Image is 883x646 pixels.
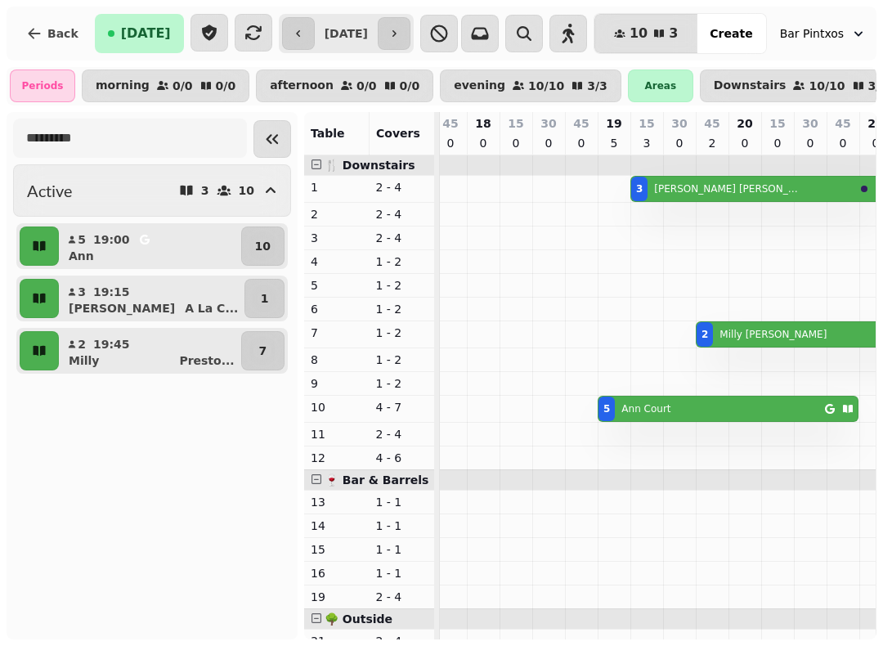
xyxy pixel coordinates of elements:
[311,589,363,605] p: 19
[311,301,363,317] p: 6
[869,135,882,151] p: 0
[239,185,254,196] p: 10
[325,612,392,626] span: 🌳 Outside
[258,343,267,359] p: 7
[454,79,505,92] p: evening
[444,135,457,151] p: 0
[376,127,420,140] span: Covers
[701,328,708,341] div: 2
[587,80,607,92] p: 3 / 3
[376,301,428,317] p: 1 - 2
[62,279,241,318] button: 319:15[PERSON_NAME]A La C...
[440,70,621,102] button: evening10/103/3
[376,179,428,195] p: 2 - 4
[669,27,678,40] span: 3
[69,248,94,264] p: Ann
[477,135,490,151] p: 0
[93,231,130,248] p: 19:00
[10,70,75,102] div: Periods
[201,185,209,196] p: 3
[253,120,291,158] button: Collapse sidebar
[719,328,827,341] p: Milly [PERSON_NAME]
[376,253,428,270] p: 1 - 2
[673,135,686,151] p: 0
[603,402,610,415] div: 5
[121,27,171,40] span: [DATE]
[376,450,428,466] p: 4 - 6
[836,135,849,151] p: 0
[628,70,693,102] div: Areas
[769,115,785,132] p: 15
[62,227,238,266] button: 519:00Ann
[82,70,249,102] button: morning0/00/0
[69,352,99,369] p: Milly
[93,336,130,352] p: 19:45
[835,115,850,132] p: 45
[325,473,428,487] span: 🍷 Bar & Barrels
[77,284,87,300] p: 3
[738,135,751,151] p: 0
[475,115,491,132] p: 18
[802,115,818,132] p: 30
[311,541,363,558] p: 15
[621,402,670,415] p: Ann Court
[594,14,697,53] button: 103
[376,518,428,534] p: 1 - 1
[442,115,458,132] p: 45
[706,135,719,151] p: 2
[654,182,804,195] p: [PERSON_NAME] [PERSON_NAME]
[311,426,363,442] p: 11
[93,284,130,300] p: 19:15
[809,80,845,92] p: 10 / 10
[47,28,78,39] span: Back
[606,115,621,132] p: 19
[575,135,588,151] p: 0
[270,79,334,92] p: afternoon
[509,135,522,151] p: 0
[311,399,363,415] p: 10
[311,325,363,341] p: 7
[697,14,765,53] button: Create
[311,277,363,294] p: 5
[241,227,285,266] button: 10
[77,336,87,352] p: 2
[77,231,87,248] p: 5
[13,14,92,53] button: Back
[376,277,428,294] p: 1 - 2
[737,115,752,132] p: 20
[714,79,787,92] p: Downstairs
[376,589,428,605] p: 2 - 4
[311,127,345,140] span: Table
[255,238,271,254] p: 10
[804,135,817,151] p: 0
[325,159,415,172] span: 🍴 Downstairs
[770,19,877,48] button: Bar Pintxos
[27,179,72,202] h2: Active
[95,14,184,53] button: [DATE]
[376,399,428,415] p: 4 - 7
[376,325,428,341] p: 1 - 2
[311,375,363,392] p: 9
[216,80,236,92] p: 0 / 0
[311,565,363,581] p: 16
[311,206,363,222] p: 2
[640,135,653,151] p: 3
[62,331,238,370] button: 219:45MillyPresto...
[376,565,428,581] p: 1 - 1
[867,115,883,132] p: 21
[311,352,363,368] p: 8
[96,79,150,92] p: morning
[780,25,845,42] span: Bar Pintxos
[376,541,428,558] p: 1 - 1
[376,206,428,222] p: 2 - 4
[311,230,363,246] p: 3
[400,80,420,92] p: 0 / 0
[671,115,687,132] p: 30
[540,115,556,132] p: 30
[173,80,193,92] p: 0 / 0
[376,426,428,442] p: 2 - 4
[542,135,555,151] p: 0
[311,179,363,195] p: 1
[376,230,428,246] p: 2 - 4
[528,80,564,92] p: 10 / 10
